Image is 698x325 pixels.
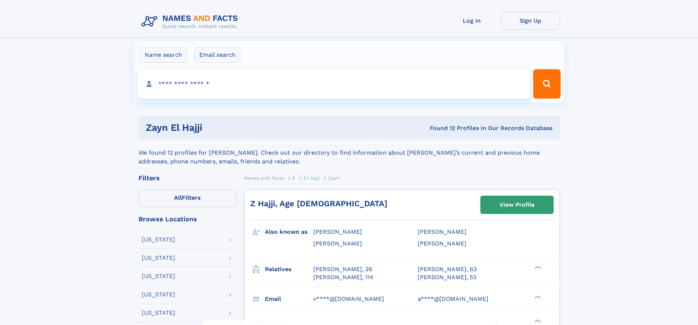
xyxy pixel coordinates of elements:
div: ❯ [533,295,542,299]
label: Email search [195,47,240,63]
div: Found 12 Profiles In Our Records Database [316,124,553,132]
input: search input [138,69,530,99]
h3: Relatives [265,263,313,276]
a: [PERSON_NAME], 63 [418,265,477,273]
a: [PERSON_NAME], 26 [313,265,372,273]
span: [PERSON_NAME] [418,228,466,235]
span: All [174,194,182,201]
h3: Email [265,293,313,305]
a: [PERSON_NAME], 53 [418,273,476,281]
button: Search Button [533,69,560,99]
label: Filters [139,189,237,207]
div: [US_STATE] [142,292,175,298]
span: Zayn [328,176,339,181]
a: Log In [443,12,501,30]
a: E [292,173,296,182]
div: ❯ [533,265,542,270]
img: Logo Names and Facts [139,12,244,32]
h1: Zayn El Hajji [146,123,316,132]
a: Sign Up [501,12,560,30]
a: Z Hajji, Age [DEMOGRAPHIC_DATA] [250,199,387,208]
span: [PERSON_NAME] [418,240,466,247]
div: Filters [139,175,237,181]
div: [US_STATE] [142,237,175,243]
div: [US_STATE] [142,255,175,261]
span: E [292,176,296,181]
a: View Profile [481,196,553,214]
div: View Profile [499,196,535,213]
div: Browse Locations [139,216,237,222]
span: El hajji [304,176,320,181]
label: Name search [140,47,187,63]
div: [US_STATE] [142,310,175,316]
h3: Also known as [265,226,313,238]
a: El hajji [304,173,320,182]
div: ❯ [533,318,542,323]
span: [PERSON_NAME] [313,228,362,235]
div: We found 12 profiles for [PERSON_NAME]. Check out our directory to find information about [PERSON... [139,140,560,166]
span: [PERSON_NAME] [313,240,362,247]
a: Names and Facts [244,173,284,182]
a: [PERSON_NAME], 114 [313,273,373,281]
div: [US_STATE] [142,273,175,279]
